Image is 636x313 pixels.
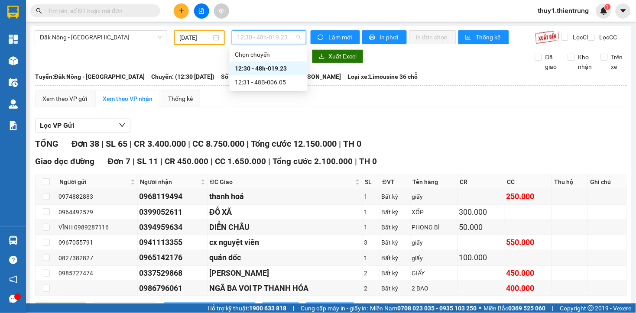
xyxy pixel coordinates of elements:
div: Bất kỳ [382,268,409,278]
span: TH 0 [343,139,361,149]
button: file-add [194,3,209,19]
div: 0965142176 [139,252,206,264]
button: downloadXuất Excel [312,49,363,63]
div: 1 [364,223,379,232]
span: Lọc VP Gửi [40,120,74,131]
img: warehouse-icon [9,78,18,87]
div: 250.000 [506,190,550,203]
div: quán dốc [209,252,361,264]
span: | [268,156,270,166]
div: VĨNH 0989287116 [58,223,136,232]
div: DIỄN CHÂU [209,221,361,233]
span: bar-chart [465,34,473,41]
span: | [355,156,357,166]
div: 2 [364,284,379,293]
div: cx nguyệt viên [209,236,361,248]
span: Đơn 38 [71,139,99,149]
span: | [133,156,135,166]
span: Tổng cước 2.100.000 [273,156,353,166]
div: Bất kỳ [382,284,409,293]
span: printer [369,34,376,41]
span: sync [318,34,325,41]
span: Loại xe: Limousine 36 chỗ [347,72,418,81]
span: aim [218,8,224,14]
div: Chọn chuyến [230,48,308,61]
div: 450.000 [506,267,550,279]
div: 2 BAO [412,284,456,293]
div: GIẤY [412,268,456,278]
span: Chuyến: (12:30 [DATE]) [151,72,214,81]
img: warehouse-icon [9,100,18,109]
div: [PERSON_NAME] [209,267,361,279]
span: ĐC Giao [210,177,354,187]
div: 1 [364,192,379,201]
div: Bất kỳ [382,207,409,217]
div: 3 [364,238,379,247]
span: Giao dọc đường [35,156,95,166]
input: Tìm tên, số ĐT hoặc mã đơn [48,6,150,16]
span: Tổng cước 12.150.000 [251,139,337,149]
div: giấy [412,253,456,263]
th: CC [505,175,552,189]
img: dashboard-icon [9,35,18,44]
span: download [319,53,325,60]
strong: 0708 023 035 - 0935 103 250 [398,305,477,312]
img: icon-new-feature [600,7,608,15]
span: Trên xe [608,52,627,71]
span: CC 1.650.000 [215,156,266,166]
div: 0985727474 [58,268,136,278]
strong: 1900 633 818 [249,305,286,312]
span: | [247,139,249,149]
span: Người nhận [140,177,199,187]
img: warehouse-icon [9,56,18,65]
span: Xuất Excel [328,52,357,61]
span: Đăk Nông - Hà Nội [40,31,162,44]
div: 0967055791 [58,238,136,247]
span: | [211,156,213,166]
span: notification [9,275,17,284]
th: Ghi chú [588,175,627,189]
span: CR 3.400.000 [134,139,186,149]
button: Lọc VP Gửi [35,119,130,132]
th: SL [363,175,380,189]
span: Đơn 7 [108,156,131,166]
span: Kho nhận [575,52,596,71]
img: logo-vxr [7,6,19,19]
div: Thống kê [168,94,193,103]
span: question-circle [9,256,17,264]
button: printerIn phơi [362,30,407,44]
th: CR [458,175,505,189]
span: Thống kê [476,32,502,42]
div: 0394959634 [139,221,206,233]
div: 400.000 [506,282,550,294]
button: plus [174,3,189,19]
span: TỔNG [35,139,58,149]
div: 0964492579 [58,207,136,217]
span: file-add [198,8,204,14]
span: TH 0 [359,156,377,166]
span: down [119,122,126,129]
button: aim [214,3,229,19]
strong: 0369 525 060 [509,305,546,312]
span: | [293,303,294,313]
th: Tên hàng [411,175,458,189]
div: 100.000 [459,252,503,264]
button: syncLàm mới [311,30,360,44]
input: 14/09/2025 [180,33,212,42]
div: 1 [364,207,379,217]
button: caret-down [616,3,631,19]
span: Người gửi [59,177,129,187]
div: Chọn chuyến [235,50,302,59]
span: thuy1.thientrung [531,5,596,16]
div: Bất kỳ [382,238,409,247]
button: bar-chartThống kê [458,30,509,44]
span: Lọc CR [570,32,592,42]
div: 2 [364,268,379,278]
div: giấy [412,238,456,247]
div: giấy [412,192,456,201]
sup: 1 [605,4,611,10]
div: XỐP [412,207,456,217]
div: 1 [364,253,379,263]
span: Tài xế: [PERSON_NAME] [276,72,341,81]
img: warehouse-icon [9,236,18,245]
